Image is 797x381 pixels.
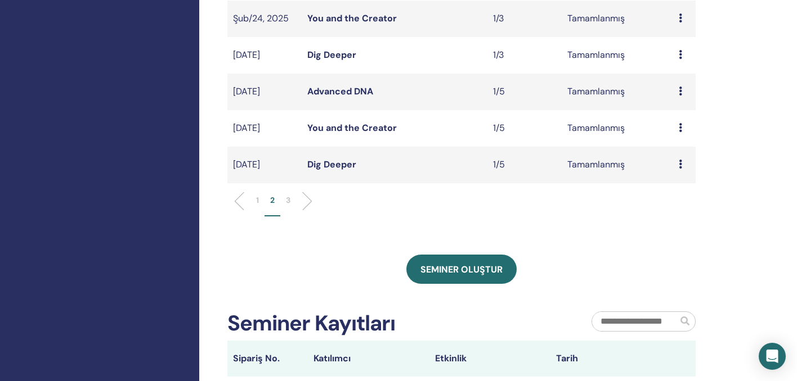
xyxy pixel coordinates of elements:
[550,341,671,377] th: Tarih
[406,255,517,284] a: Seminer oluştur
[227,311,395,337] h2: Seminer Kayıtları
[759,343,786,370] div: Open Intercom Messenger
[227,341,308,377] th: Sipariş No.
[487,1,562,37] td: 1/3
[308,341,429,377] th: Katılımcı
[562,74,673,110] td: Tamamlanmış
[286,194,290,206] p: 3
[562,110,673,147] td: Tamamlanmış
[307,49,356,61] a: Dig Deeper
[307,158,356,170] a: Dig Deeper
[227,147,302,183] td: [DATE]
[562,1,673,37] td: Tamamlanmış
[307,122,397,134] a: You and the Creator
[227,1,302,37] td: Şub/24, 2025
[429,341,550,377] th: Etkinlik
[487,74,562,110] td: 1/5
[270,194,275,206] p: 2
[562,37,673,74] td: Tamamlanmış
[487,147,562,183] td: 1/5
[227,74,302,110] td: [DATE]
[307,85,373,97] a: Advanced DNA
[487,37,562,74] td: 1/3
[227,110,302,147] td: [DATE]
[307,12,397,24] a: You and the Creator
[562,147,673,183] td: Tamamlanmış
[487,110,562,147] td: 1/5
[256,194,259,206] p: 1
[227,37,302,74] td: [DATE]
[420,264,503,275] span: Seminer oluştur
